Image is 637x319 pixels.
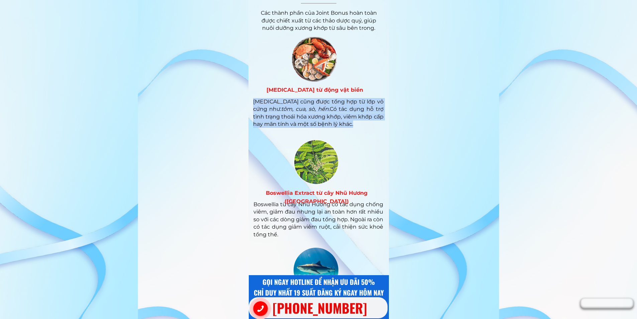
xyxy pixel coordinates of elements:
h3: [MEDICAL_DATA] cũng được tổng hợp từ lớp vỏ cứng như: Có tác dụng hỗ trợ tình trạng thoái hóa xươ... [253,98,384,128]
h3: [PHONE_NUMBER] [273,297,381,318]
div: GỌI NGAY HOTLINE ĐỂ NHẬN ƯU ĐÃI 50% CHỈ DUY NHẤT 19 SUẤT ĐĂNG KÝ NGAY HÔM NAY [252,276,385,298]
h3: [MEDICAL_DATA] từ động vật biển [248,86,382,94]
h3: Các thành phần của Joint Bonus hoàn toàn được chiết xuất từ các thảo dược quý, giúp nuôi dưỡng xư... [256,9,382,32]
h3: Boswellia Extract từ cây Nhũ Hương ([GEOGRAPHIC_DATA]) [250,189,383,206]
a: GỌI NGAY HOTLINE ĐỂ NHẬN ƯU ĐÃI 50%CHỈ DUY NHẤT 19 SUẤT ĐĂNG KÝ NGAY HÔM NAY[PHONE_NUMBER] [240,275,389,319]
span: tôm, cua, sò, hến. [281,106,329,112]
h3: Boswellia từ cây Nhũ Hương có tác dụng chống viêm, giảm đau nhưng lại an toàn hơn rất nhiều so vớ... [253,201,383,238]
